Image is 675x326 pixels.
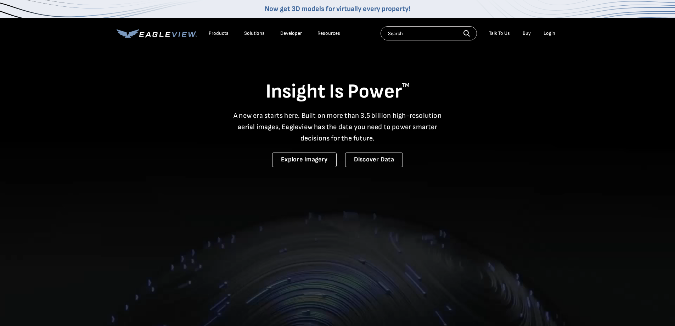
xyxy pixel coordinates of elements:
a: Now get 3D models for virtually every property! [265,5,410,13]
a: Buy [523,30,531,37]
a: Explore Imagery [272,153,337,167]
h1: Insight Is Power [117,79,559,104]
div: Talk To Us [489,30,510,37]
div: Resources [317,30,340,37]
a: Discover Data [345,153,403,167]
input: Search [381,26,477,40]
a: Developer [280,30,302,37]
p: A new era starts here. Built on more than 3.5 billion high-resolution aerial images, Eagleview ha... [229,110,446,144]
div: Products [209,30,229,37]
sup: TM [402,82,410,89]
div: Login [544,30,555,37]
div: Solutions [244,30,265,37]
